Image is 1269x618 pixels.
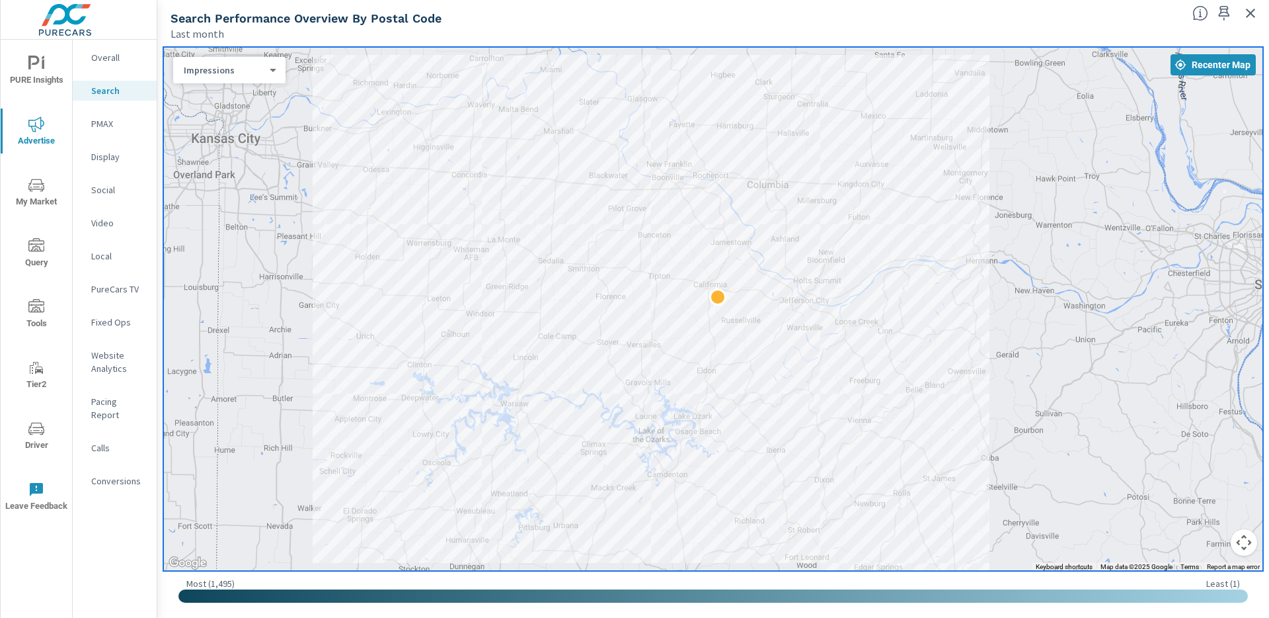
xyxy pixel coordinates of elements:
p: Fixed Ops [91,316,146,329]
div: Impressions [173,64,275,77]
span: Tools [5,299,68,331]
div: PMAX [73,114,157,134]
div: Website Analytics [73,345,157,378]
span: Tier2 [5,360,68,392]
span: Query [5,238,68,271]
p: PureCars TV [91,283,146,296]
div: Social [73,180,157,200]
div: Pacing Report [73,392,157,425]
p: Local [91,249,146,263]
div: Overall [73,48,157,67]
div: Display [73,147,157,167]
p: Overall [91,51,146,64]
img: Google [166,554,210,572]
span: Understand Search performance data by postal code. Individual postal codes can be selected and ex... [1192,5,1208,21]
p: Video [91,216,146,230]
p: Display [91,150,146,163]
div: PureCars TV [73,279,157,299]
p: Calls [91,441,146,455]
p: Most ( 1,495 ) [186,578,235,590]
button: Keyboard shortcuts [1036,562,1093,572]
p: Least ( 1 ) [1206,578,1240,590]
span: Leave Feedback [5,482,68,514]
span: Save this to your personalized report [1213,3,1235,24]
button: Recenter Map [1171,54,1256,75]
h5: Search Performance Overview By Postal Code [171,11,442,25]
p: Search [91,84,146,97]
div: nav menu [1,40,72,527]
p: Pacing Report [91,395,146,421]
span: My Market [5,177,68,210]
div: Video [73,213,157,233]
div: Search [73,81,157,101]
button: Map camera controls [1231,529,1257,556]
a: Terms [1180,563,1199,570]
p: Social [91,183,146,197]
span: Driver [5,421,68,453]
a: Report a map error [1207,563,1260,570]
div: Calls [73,438,157,458]
span: PURE Insights [5,56,68,88]
p: Last month [171,26,224,42]
p: Website Analytics [91,349,146,375]
span: Map data ©2025 Google [1100,563,1173,570]
a: Open this area in Google Maps (opens a new window) [166,554,210,572]
button: Exit Fullscreen [1240,3,1261,24]
span: Advertise [5,116,68,149]
p: Conversions [91,474,146,488]
p: Impressions [184,64,264,76]
div: Conversions [73,471,157,491]
div: Local [73,246,157,266]
div: Fixed Ops [73,312,157,332]
p: PMAX [91,117,146,130]
span: Recenter Map [1176,59,1250,71]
